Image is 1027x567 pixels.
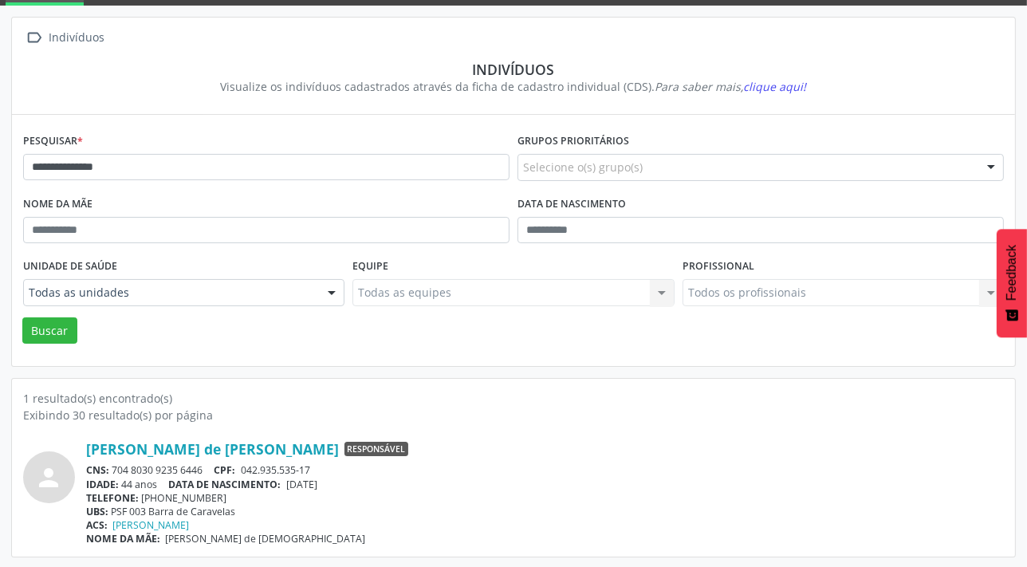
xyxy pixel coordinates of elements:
span: UBS: [86,505,108,518]
div: PSF 003 Barra de Caravelas [86,505,1004,518]
span: CNS: [86,463,109,477]
label: Equipe [352,254,388,279]
i: person [35,463,64,492]
button: Buscar [22,317,77,345]
div: 1 resultado(s) encontrado(s) [23,390,1004,407]
div: Exibindo 30 resultado(s) por página [23,407,1004,423]
span: ACS: [86,518,108,532]
div: 704 8030 9235 6446 [86,463,1004,477]
span: clique aqui! [744,79,807,94]
div: Indivíduos [34,61,993,78]
div: Indivíduos [46,26,108,49]
span: IDADE: [86,478,119,491]
button: Feedback - Mostrar pesquisa [997,229,1027,337]
a:  Indivíduos [23,26,108,49]
i: Para saber mais, [655,79,807,94]
span: [PERSON_NAME] de [DEMOGRAPHIC_DATA] [166,532,366,545]
span: NOME DA MÃE: [86,532,160,545]
label: Unidade de saúde [23,254,117,279]
span: Todas as unidades [29,285,312,301]
label: Data de nascimento [517,192,626,217]
div: [PHONE_NUMBER] [86,491,1004,505]
label: Grupos prioritários [517,129,629,154]
label: Nome da mãe [23,192,92,217]
span: [DATE] [286,478,317,491]
span: CPF: [214,463,236,477]
span: 042.935.535-17 [241,463,310,477]
a: [PERSON_NAME] de [PERSON_NAME] [86,440,339,458]
span: Selecione o(s) grupo(s) [523,159,643,175]
div: 44 anos [86,478,1004,491]
a: [PERSON_NAME] [113,518,190,532]
span: Responsável [344,442,408,456]
span: Feedback [1005,245,1019,301]
span: DATA DE NASCIMENTO: [169,478,281,491]
span: TELEFONE: [86,491,139,505]
i:  [23,26,46,49]
label: Profissional [683,254,754,279]
div: Visualize os indivíduos cadastrados através da ficha de cadastro individual (CDS). [34,78,993,95]
label: Pesquisar [23,129,83,154]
